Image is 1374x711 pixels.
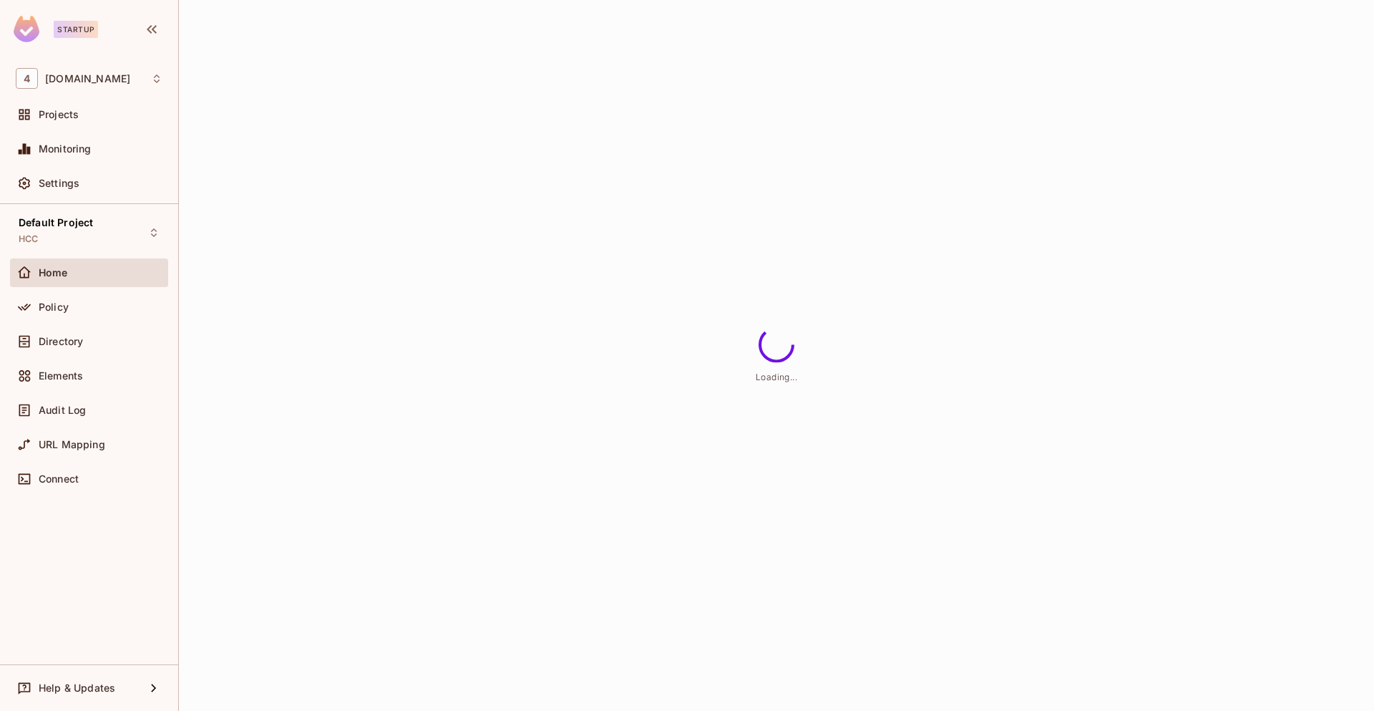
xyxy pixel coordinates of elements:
span: HCC [19,233,38,245]
span: Directory [39,336,83,347]
span: Monitoring [39,143,92,155]
span: Audit Log [39,405,86,416]
span: Connect [39,473,79,485]
span: Help & Updates [39,682,115,694]
span: URL Mapping [39,439,105,450]
div: Startup [54,21,98,38]
span: Elements [39,370,83,382]
span: Loading... [756,371,797,382]
span: Policy [39,301,69,313]
img: SReyMgAAAABJRU5ErkJggg== [14,16,39,42]
span: 4 [16,68,38,89]
span: Projects [39,109,79,120]
span: Settings [39,178,79,189]
span: Home [39,267,68,279]
span: Workspace: 46labs.com [45,73,130,84]
span: Default Project [19,217,93,228]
